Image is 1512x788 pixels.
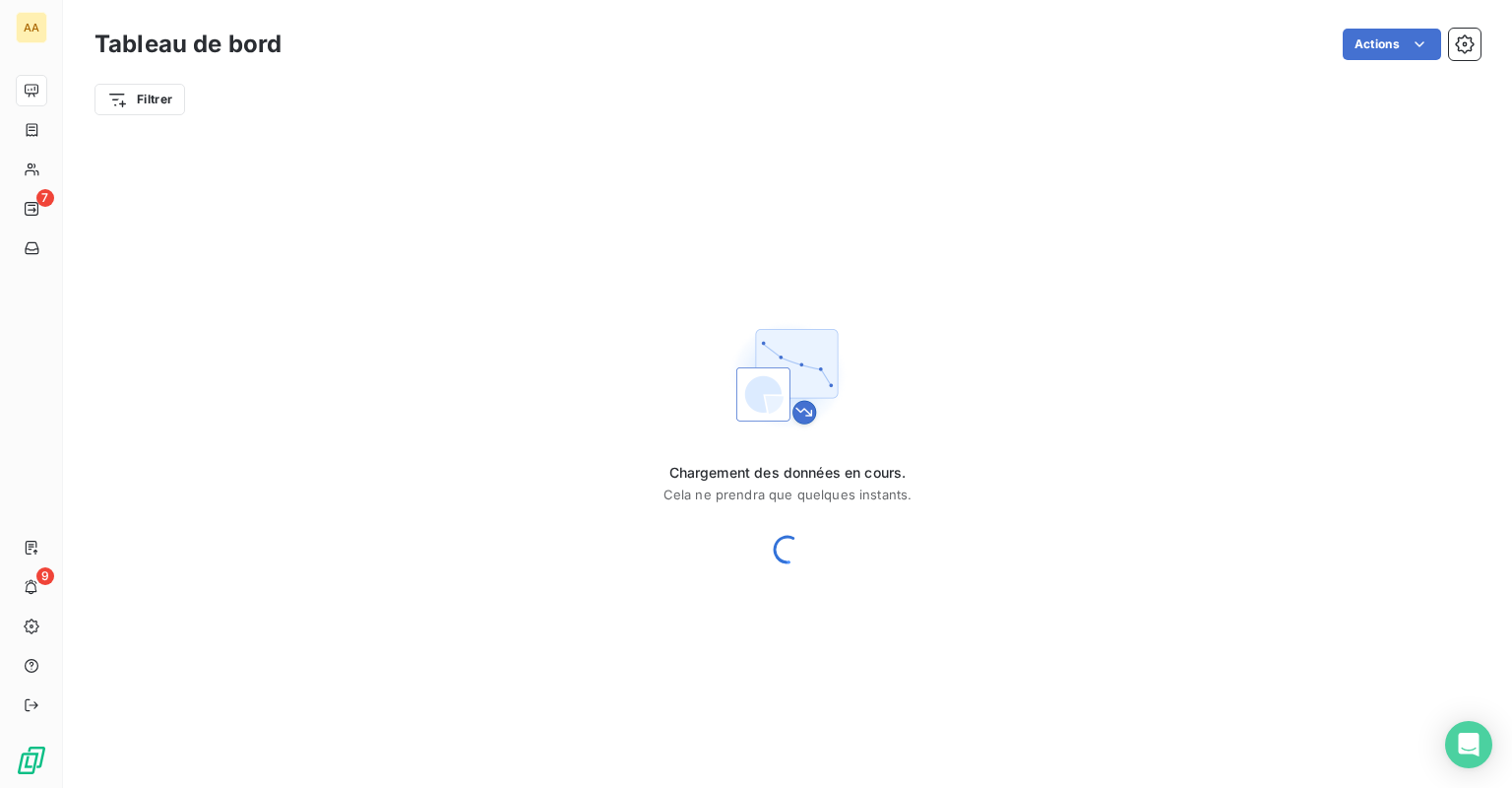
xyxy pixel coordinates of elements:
img: Logo LeanPay [16,745,47,776]
img: First time [724,313,850,439]
span: 7 [36,189,54,207]
button: Actions [1343,29,1441,60]
h3: Tableau de bord [94,27,282,62]
div: AA [16,12,47,43]
button: Filtrer [94,84,185,115]
span: 9 [36,567,54,585]
span: Chargement des données en cours. [663,463,913,483]
div: Open Intercom Messenger [1445,721,1492,768]
span: Cela ne prendra que quelques instants. [663,487,913,502]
